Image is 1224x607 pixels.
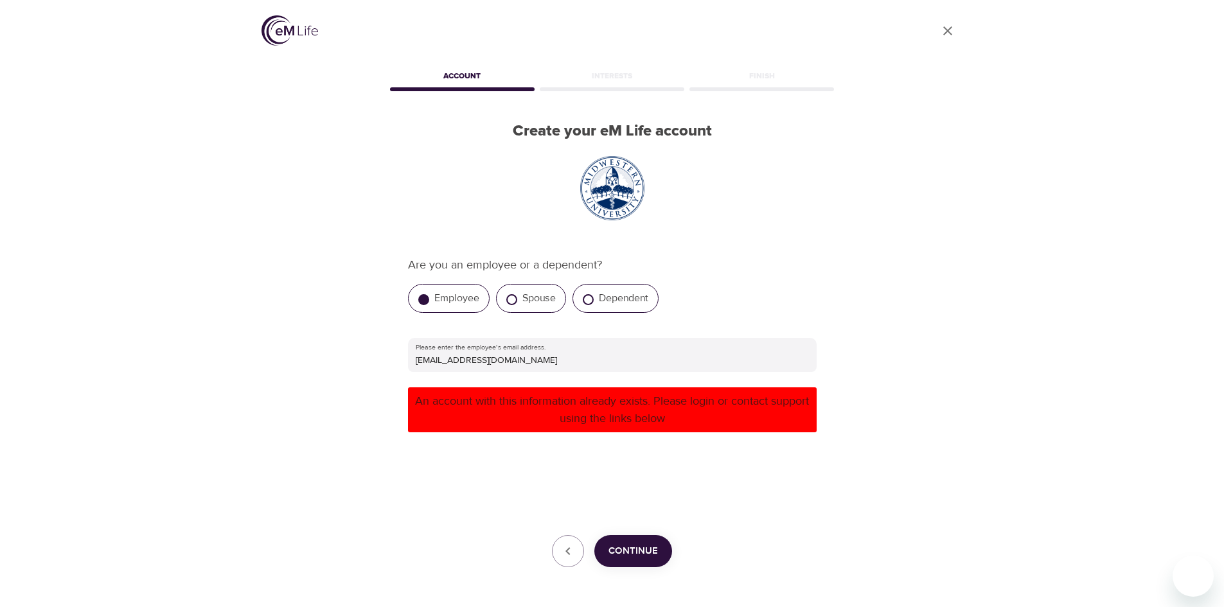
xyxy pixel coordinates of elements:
[599,292,648,304] label: Dependent
[522,292,556,304] label: Spouse
[608,543,658,559] span: Continue
[594,535,672,567] button: Continue
[932,15,963,46] a: close
[1173,556,1214,597] iframe: Button to launch messaging window
[580,156,644,220] img: Midwestern_University_seal.svg.png
[387,122,837,141] h2: Create your eM Life account
[262,15,318,46] img: logo
[434,292,479,304] label: Employee
[413,392,812,427] p: An account with this information already exists. Please login or contact support using the links ...
[408,256,817,274] p: Are you an employee or a dependent?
